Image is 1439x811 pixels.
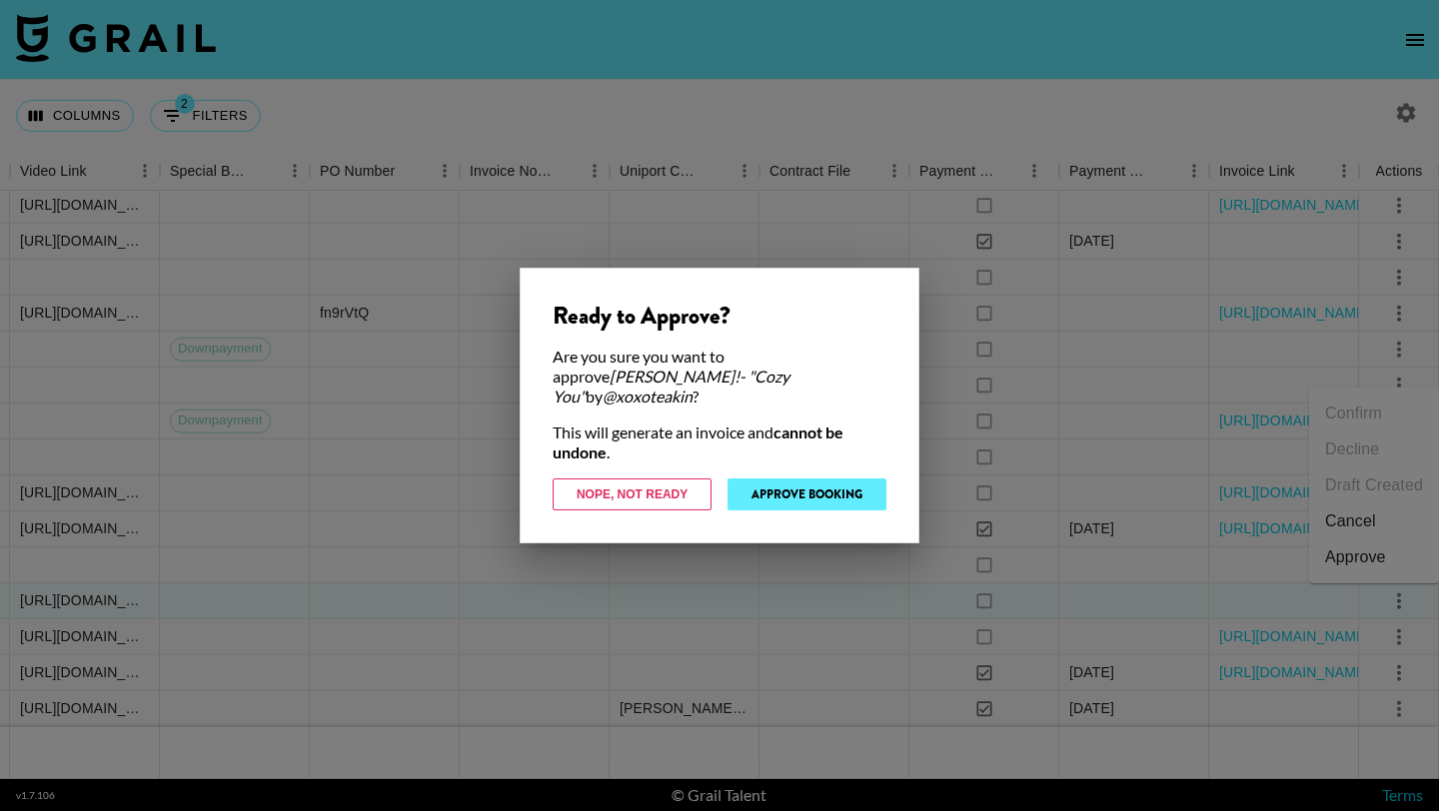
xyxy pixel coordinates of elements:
strong: cannot be undone [553,422,843,461]
button: Nope, Not Ready [553,478,712,510]
button: Approve Booking [727,478,886,510]
em: [PERSON_NAME]!- "Cozy You" [553,367,789,405]
em: @ xoxoteakin [603,387,693,405]
div: Are you sure you want to approve by ? [553,347,886,406]
div: Ready to Approve? [553,301,886,331]
div: This will generate an invoice and . [553,422,886,462]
